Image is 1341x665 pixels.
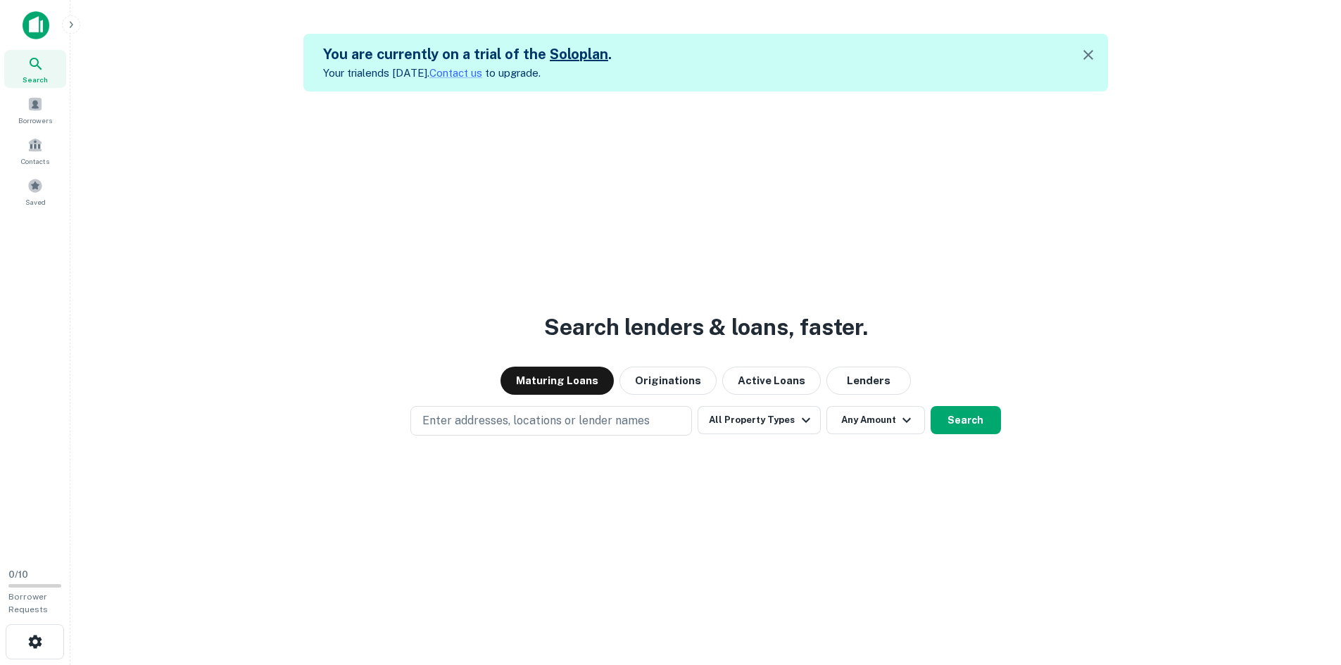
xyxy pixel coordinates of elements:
span: Search [23,74,48,85]
button: All Property Types [698,406,820,434]
span: Borrower Requests [8,592,48,614]
button: Active Loans [722,367,821,395]
a: Saved [4,172,66,210]
h3: Search lenders & loans, faster. [544,310,868,344]
a: Contact us [429,67,482,79]
span: Borrowers [18,115,52,126]
button: Any Amount [826,406,925,434]
button: Search [931,406,1001,434]
span: Saved [25,196,46,208]
p: Your trial ends [DATE]. to upgrade. [323,65,612,82]
a: Borrowers [4,91,66,129]
button: Enter addresses, locations or lender names [410,406,692,436]
button: Originations [619,367,717,395]
button: Lenders [826,367,911,395]
a: Contacts [4,132,66,170]
h5: You are currently on a trial of the . [323,44,612,65]
span: Contacts [21,156,49,167]
a: Search [4,50,66,88]
img: capitalize-icon.png [23,11,49,39]
iframe: Chat Widget [1271,552,1341,620]
a: Soloplan [550,46,608,63]
span: 0 / 10 [8,569,28,580]
button: Maturing Loans [500,367,614,395]
p: Enter addresses, locations or lender names [422,412,650,429]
